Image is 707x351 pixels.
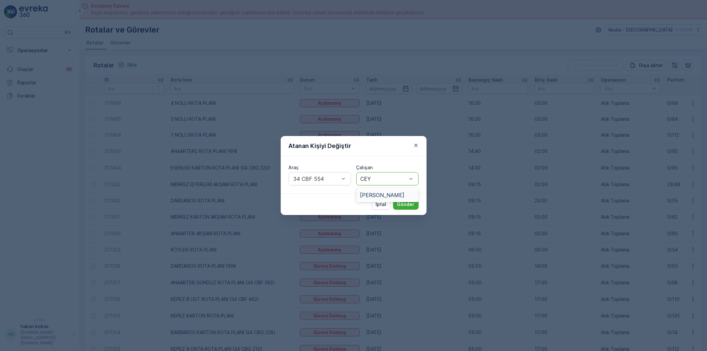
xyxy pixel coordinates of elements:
[393,199,419,210] button: Gönder
[289,141,351,151] p: Atanan Kişiyi Değiştir
[376,201,386,208] p: İptal
[356,165,373,170] label: Çalışan
[360,192,405,198] span: [PERSON_NAME]
[372,199,390,210] button: İptal
[289,165,299,170] label: Araç
[397,201,415,208] p: Gönder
